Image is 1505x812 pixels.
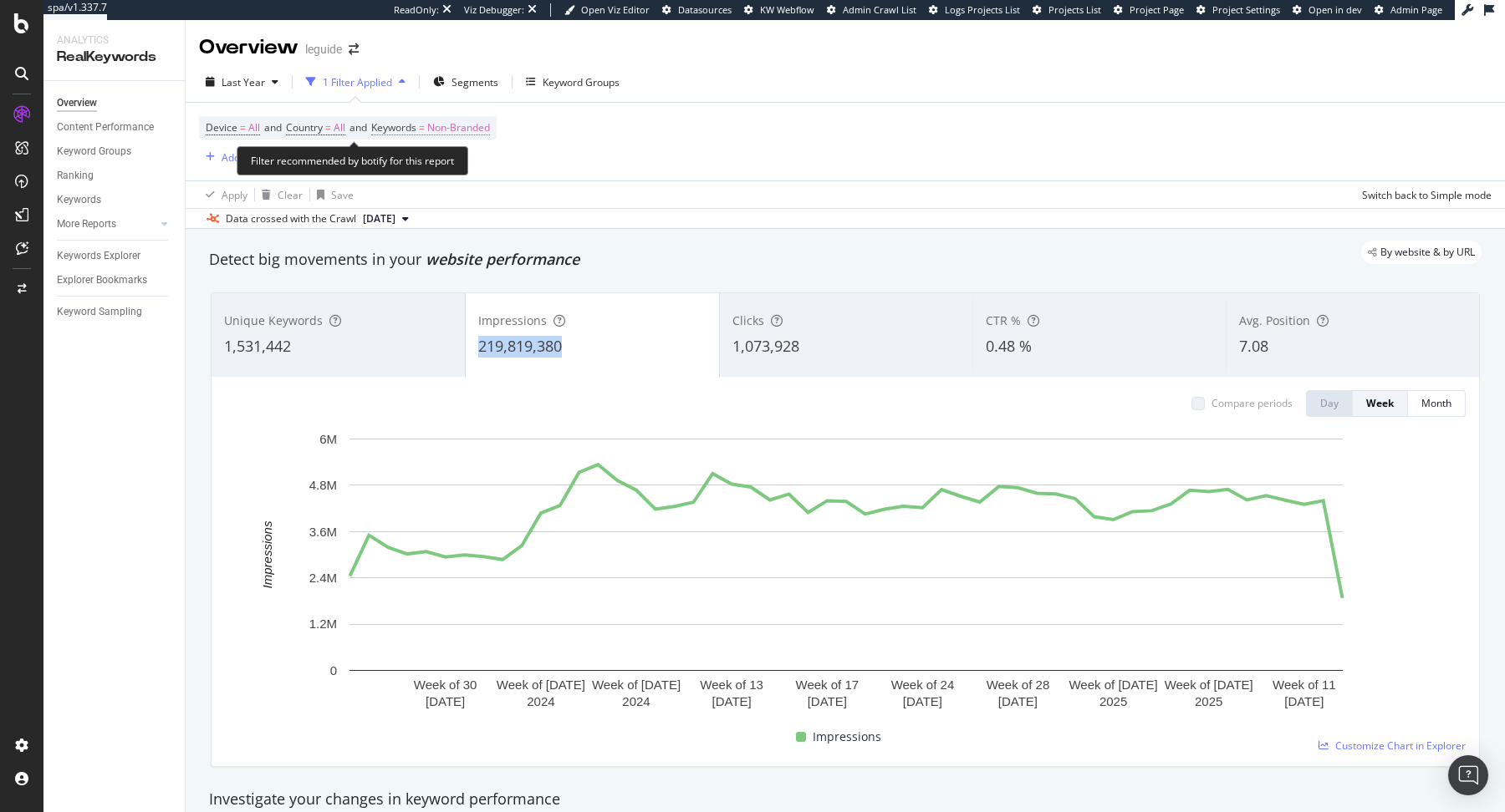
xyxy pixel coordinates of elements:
[1069,678,1157,692] text: Week of [DATE]
[1293,3,1362,17] a: Open in dev
[286,120,323,134] span: Country
[427,116,490,140] span: Non-Branded
[371,120,416,134] span: Keywords
[1196,3,1280,17] a: Project Settings
[57,143,173,160] a: Keyword Groups
[57,94,97,112] div: Overview
[299,69,412,95] button: 1 Filter Applied
[662,3,732,17] a: Datasources
[1114,3,1184,17] a: Project Page
[260,520,274,588] text: Impressions
[1165,678,1253,692] text: Week of [DATE]
[248,116,260,140] span: All
[57,247,173,265] a: Keywords Explorer
[426,69,505,95] button: Segments
[760,3,814,16] span: KW Webflow
[1033,3,1101,17] a: Projects List
[199,33,298,62] div: Overview
[1212,3,1280,16] span: Project Settings
[319,432,337,446] text: 6M
[1099,694,1127,708] text: 2025
[222,75,265,89] span: Last Year
[1319,738,1466,753] a: Customize Chart in Explorer
[519,69,626,95] button: Keyword Groups
[998,694,1038,708] text: [DATE]
[827,3,916,17] a: Admin Crawl List
[1130,3,1184,16] span: Project Page
[309,478,337,492] text: 4.8M
[678,3,732,16] span: Datasources
[478,312,547,328] span: Impressions
[325,120,331,134] span: =
[986,312,1021,328] span: CTR %
[363,211,395,226] span: 2025 Aug. 15th
[57,48,171,67] div: RealKeywords
[1361,241,1482,264] div: legacy label
[700,678,763,692] text: Week of 13
[394,3,439,17] div: ReadOnly:
[264,120,282,134] span: and
[309,525,337,539] text: 3.6M
[1448,755,1488,795] div: Open Intercom Messenger
[349,120,367,134] span: and
[57,167,94,185] div: Ranking
[331,188,354,202] div: Save
[57,33,171,48] div: Analytics
[986,336,1032,356] span: 0.48 %
[1380,247,1475,257] span: By website & by URL
[222,150,266,165] div: Add Filter
[1239,312,1310,328] span: Avg. Position
[581,3,650,16] span: Open Viz Editor
[1320,396,1339,410] div: Day
[1355,181,1492,208] button: Switch back to Simple mode
[1239,336,1268,356] span: 7.08
[310,181,354,208] button: Save
[1309,3,1362,16] span: Open in dev
[199,69,285,95] button: Last Year
[240,120,246,134] span: =
[796,678,860,692] text: Week of 17
[1408,390,1466,417] button: Month
[309,571,337,585] text: 2.4M
[57,143,131,160] div: Keyword Groups
[1375,3,1442,17] a: Admin Page
[1353,390,1408,417] button: Week
[222,188,247,202] div: Apply
[57,94,173,112] a: Overview
[1390,3,1442,16] span: Admin Page
[1048,3,1101,16] span: Projects List
[732,312,764,328] span: Clicks
[224,336,291,356] span: 1,531,442
[808,694,847,708] text: [DATE]
[224,312,323,328] span: Unique Keywords
[57,216,116,233] div: More Reports
[57,167,173,185] a: Ranking
[527,694,554,708] text: 2024
[1335,738,1466,753] span: Customize Chart in Explorer
[334,116,345,140] span: All
[1273,678,1336,692] text: Week of 11
[622,694,650,708] text: 2024
[349,43,359,55] div: arrow-right-arrow-left
[356,209,416,229] button: [DATE]
[929,3,1020,17] a: Logs Projects List
[419,120,425,134] span: =
[712,694,752,708] text: [DATE]
[497,678,585,692] text: Week of [DATE]
[225,430,1467,721] svg: A chart.
[199,181,247,208] button: Apply
[57,247,140,265] div: Keywords Explorer
[1421,396,1451,410] div: Month
[57,303,173,321] a: Keyword Sampling
[255,181,303,208] button: Clear
[1195,694,1222,708] text: 2025
[1284,694,1324,708] text: [DATE]
[57,216,156,233] a: More Reports
[732,336,799,356] span: 1,073,928
[305,41,342,58] div: leguide
[309,617,337,631] text: 1.2M
[478,336,562,356] span: 219,819,380
[57,272,147,289] div: Explorer Bookmarks
[945,3,1020,16] span: Logs Projects List
[278,188,303,202] div: Clear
